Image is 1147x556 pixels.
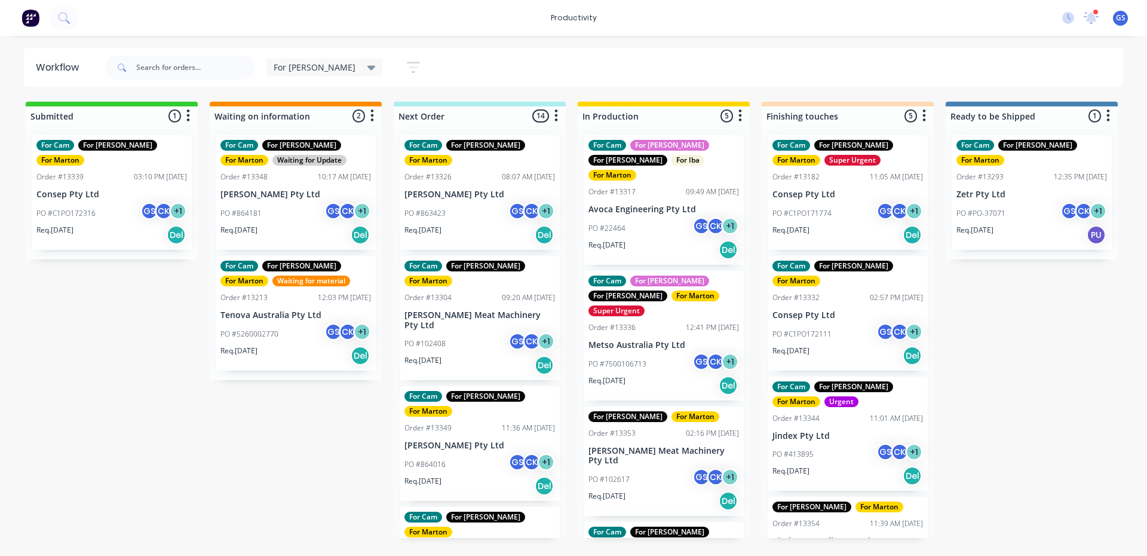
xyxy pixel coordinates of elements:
div: 12:03 PM [DATE] [318,292,371,303]
div: For Marton [220,276,268,286]
div: For Cam [772,140,810,151]
div: 11:01 AM [DATE] [870,413,923,424]
div: GS [876,202,894,220]
div: For [PERSON_NAME] [262,140,341,151]
div: Del [903,466,922,485]
div: productivity [545,9,603,27]
div: Del [167,225,186,245]
div: CK [707,468,725,486]
div: For CamFor [PERSON_NAME]For MartonSuper UrgentOrder #1318211:05 AM [DATE]Consep Pty LtdPO #C1PO17... [768,135,928,250]
p: Req. [DATE] [588,240,625,250]
div: For [PERSON_NAME] [998,140,1077,151]
div: 03:10 PM [DATE] [134,172,187,182]
p: PO #413895 [772,449,814,460]
p: Req. [DATE] [772,346,809,356]
div: For Marton [404,276,452,286]
p: Req. [DATE] [956,225,993,236]
div: Order #13339 [36,172,84,182]
div: For [PERSON_NAME] [446,261,525,271]
p: Consep Pty Ltd [772,310,923,320]
div: For Cam [956,140,994,151]
p: PO #864016 [404,459,446,470]
div: CK [707,353,725,371]
div: For CamFor [PERSON_NAME]For MartonOrder #1334911:36 AM [DATE][PERSON_NAME] Pty LtdPO #864016GSCK+... [400,386,560,501]
p: PO #102408 [404,338,446,349]
div: GS [324,202,342,220]
div: GS [508,332,526,350]
div: For Cam [404,391,442,402]
div: For [PERSON_NAME] [772,502,851,512]
div: CK [891,323,909,341]
div: For Marton [404,527,452,537]
div: CK [339,323,357,341]
div: For CamFor [PERSON_NAME]For MartonWaiting for materialOrder #1321312:03 PM [DATE]Tenova Australia... [216,256,376,371]
p: [PERSON_NAME] Pty Ltd [404,190,555,200]
div: GS [324,323,342,341]
div: Order #13182 [772,172,820,182]
div: GS [692,468,710,486]
div: CK [155,202,173,220]
div: For Marton [588,170,636,181]
div: For Marton [404,406,452,417]
p: Req. [DATE] [404,476,441,487]
div: Del [535,356,554,375]
div: Del [351,225,370,245]
div: Del [903,225,922,245]
div: CK [1075,202,1093,220]
p: Req. [DATE] [404,355,441,366]
div: Order #13353 [588,428,636,439]
p: Tenova Australia Pty Ltd [220,310,371,320]
div: For Marton [404,155,452,166]
div: For [PERSON_NAME] [588,411,667,422]
div: CK [891,202,909,220]
p: Zetr Pty Ltd [956,190,1107,200]
p: [PERSON_NAME] Meat Machinery Pty Ltd [588,446,739,466]
div: 12:35 PM [DATE] [1054,172,1107,182]
div: For CamFor [PERSON_NAME]For MartonOrder #1333202:57 PM [DATE]Consep Pty LtdPO #C1PO172111GSCK+1Re... [768,256,928,371]
div: GS [508,202,526,220]
div: + 1 [905,323,923,341]
div: For [PERSON_NAME] [814,140,893,151]
p: Req. [DATE] [36,225,73,236]
div: 09:49 AM [DATE] [686,187,739,197]
div: For CamFor [PERSON_NAME]For MartonOrder #1330409:20 AM [DATE][PERSON_NAME] Meat Machinery Pty Ltd... [400,256,560,381]
div: 10:17 AM [DATE] [318,172,371,182]
p: PO #C1PO172111 [772,329,832,340]
div: GS [876,443,894,461]
div: 11:36 AM [DATE] [502,423,555,433]
p: PO #7500106713 [588,359,646,369]
div: For Marton [671,291,719,301]
div: CK [707,217,725,235]
div: Order #13317 [588,187,636,197]
div: 09:20 AM [DATE] [502,292,555,303]
div: For Marton [956,155,1004,166]
div: Super Urgent [824,155,881,166]
div: For Marton [220,155,268,166]
div: + 1 [1089,202,1107,220]
p: PO #864181 [220,208,262,219]
div: For Cam [588,527,626,537]
div: For Iba [671,155,704,166]
div: 11:05 AM [DATE] [870,172,923,182]
div: GS [692,353,710,371]
div: Waiting for Update [272,155,346,166]
div: For CamFor [PERSON_NAME]For MartonWaiting for UpdateOrder #1334810:17 AM [DATE][PERSON_NAME] Pty ... [216,135,376,250]
p: Req. [DATE] [220,346,257,356]
div: CK [523,332,541,350]
div: Order #13344 [772,413,820,424]
div: Del [903,346,922,365]
div: For [PERSON_NAME] [446,391,525,402]
p: PO #102617 [588,474,630,485]
p: PO #C1PO172316 [36,208,96,219]
div: For [PERSON_NAME] [814,381,893,392]
p: [PERSON_NAME] Pty Ltd [220,190,371,200]
div: For Cam [404,512,442,523]
p: Jindex Pty Ltd [772,431,923,441]
div: CK [339,202,357,220]
p: Req. [DATE] [772,225,809,236]
div: For Marton [36,155,84,166]
p: Consep Pty Ltd [772,190,923,200]
div: For [PERSON_NAME]For MartonOrder #1335302:16 PM [DATE][PERSON_NAME] Meat Machinery Pty LtdPO #102... [584,407,744,517]
p: Req. [DATE] [220,225,257,236]
div: For Cam [36,140,74,151]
